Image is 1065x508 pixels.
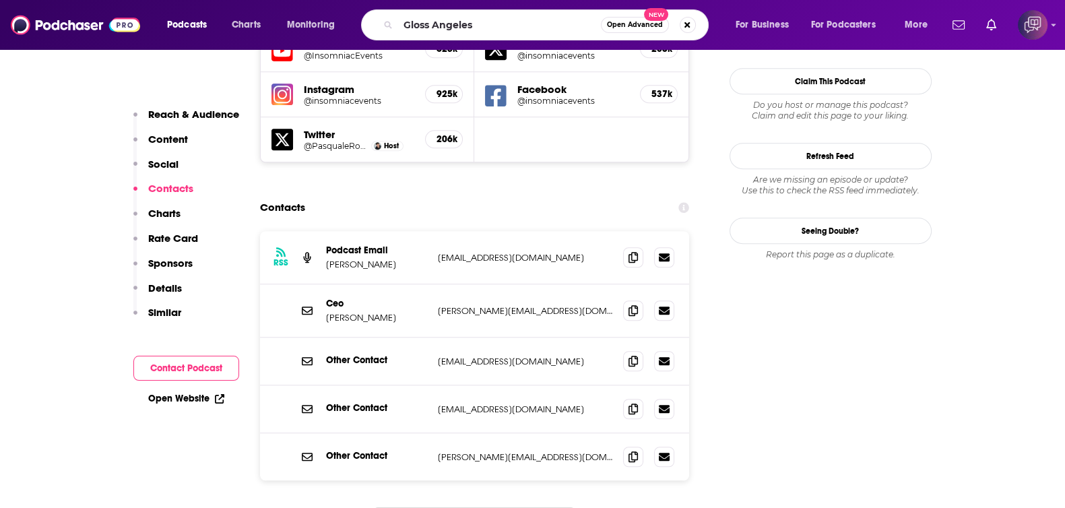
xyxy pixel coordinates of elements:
[148,393,224,404] a: Open Website
[326,450,427,462] p: Other Contact
[398,14,601,36] input: Search podcasts, credits, & more...
[232,15,261,34] span: Charts
[517,51,629,61] a: @insomniacevents
[133,182,193,207] button: Contacts
[1018,10,1047,40] button: Show profile menu
[11,12,140,38] img: Podchaser - Follow, Share and Rate Podcasts
[326,259,427,270] p: [PERSON_NAME]
[271,84,293,105] img: iconImage
[438,451,613,463] p: [PERSON_NAME][EMAIL_ADDRESS][DOMAIN_NAME]
[517,96,629,106] a: @insomniacevents
[326,354,427,366] p: Other Contact
[736,15,789,34] span: For Business
[895,14,944,36] button: open menu
[374,142,381,150] img: Pasquale Rotella
[730,174,932,196] div: Are we missing an episode or update? Use this to check the RSS feed immediately.
[304,83,415,96] h5: Instagram
[651,88,666,100] h5: 537k
[437,133,451,145] h5: 206k
[730,68,932,94] button: Claim This Podcast
[148,207,181,220] p: Charts
[148,282,182,294] p: Details
[811,15,876,34] span: For Podcasters
[374,9,721,40] div: Search podcasts, credits, & more...
[278,14,352,36] button: open menu
[1018,10,1047,40] span: Logged in as corioliscompany
[148,108,239,121] p: Reach & Audience
[326,245,427,256] p: Podcast Email
[730,218,932,244] a: Seeing Double?
[148,306,181,319] p: Similar
[947,13,970,36] a: Show notifications dropdown
[133,257,193,282] button: Sponsors
[133,158,179,183] button: Social
[287,15,335,34] span: Monitoring
[304,51,415,61] a: @InsomniacEvents
[133,108,239,133] button: Reach & Audience
[326,298,427,309] p: Ceo
[326,402,427,414] p: Other Contact
[133,207,181,232] button: Charts
[437,88,451,100] h5: 925k
[273,257,288,268] h3: RSS
[1018,10,1047,40] img: User Profile
[644,8,668,21] span: New
[730,100,932,121] div: Claim and edit this page to your liking.
[133,356,239,381] button: Contact Podcast
[326,312,427,323] p: [PERSON_NAME]
[148,257,193,269] p: Sponsors
[260,195,305,220] h2: Contacts
[148,182,193,195] p: Contacts
[304,141,368,151] a: @PasqualeRotella
[223,14,269,36] a: Charts
[167,15,207,34] span: Podcasts
[438,252,613,263] p: [EMAIL_ADDRESS][DOMAIN_NAME]
[148,133,188,146] p: Content
[438,356,613,367] p: [EMAIL_ADDRESS][DOMAIN_NAME]
[133,133,188,158] button: Content
[133,232,198,257] button: Rate Card
[384,141,399,150] span: Host
[304,96,415,106] a: @insomniacevents
[158,14,224,36] button: open menu
[148,232,198,245] p: Rate Card
[905,15,928,34] span: More
[304,128,415,141] h5: Twitter
[438,305,613,317] p: [PERSON_NAME][EMAIL_ADDRESS][DOMAIN_NAME]
[730,100,932,110] span: Do you host or manage this podcast?
[601,17,669,33] button: Open AdvancedNew
[133,306,181,331] button: Similar
[438,404,613,415] p: [EMAIL_ADDRESS][DOMAIN_NAME]
[730,249,932,260] div: Report this page as a duplicate.
[133,282,182,307] button: Details
[802,14,895,36] button: open menu
[981,13,1002,36] a: Show notifications dropdown
[148,158,179,170] p: Social
[517,83,629,96] h5: Facebook
[730,143,932,169] button: Refresh Feed
[607,22,663,28] span: Open Advanced
[726,14,806,36] button: open menu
